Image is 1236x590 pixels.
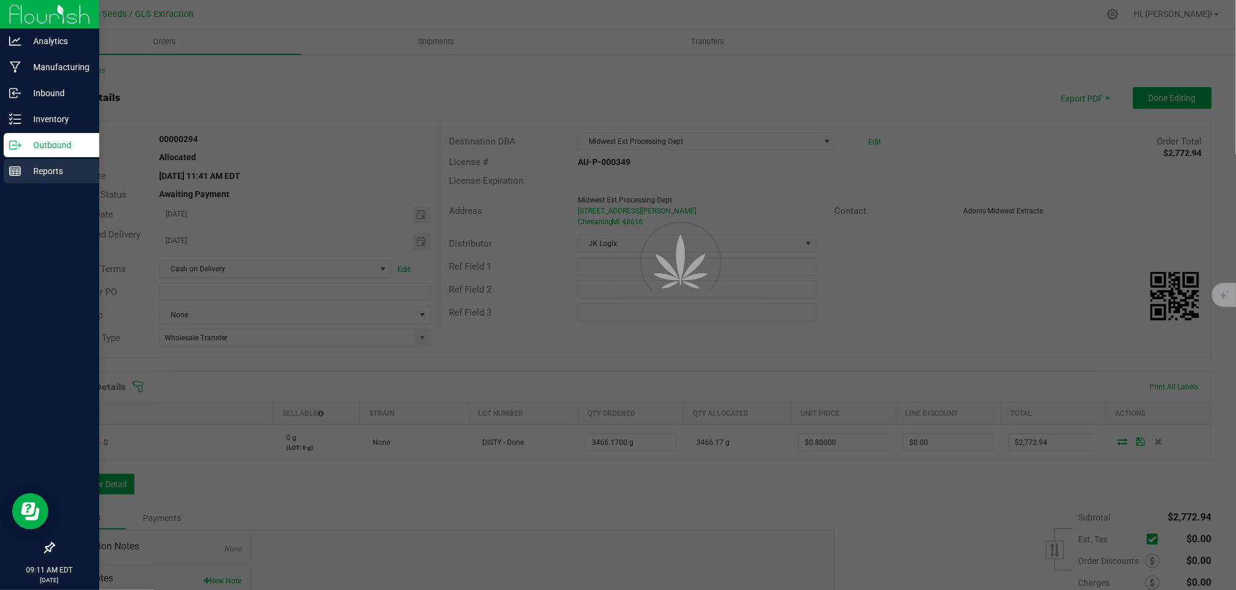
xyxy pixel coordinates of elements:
inline-svg: Manufacturing [9,61,21,73]
p: Reports [21,164,94,178]
inline-svg: Analytics [9,35,21,47]
p: [DATE] [5,575,94,585]
p: Outbound [21,138,94,152]
p: 09:11 AM EDT [5,565,94,575]
p: Analytics [21,34,94,48]
inline-svg: Inbound [9,87,21,99]
iframe: Resource center [12,493,48,530]
inline-svg: Reports [9,165,21,177]
inline-svg: Inventory [9,113,21,125]
p: Inbound [21,86,94,100]
p: Inventory [21,112,94,126]
inline-svg: Outbound [9,139,21,151]
p: Manufacturing [21,60,94,74]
